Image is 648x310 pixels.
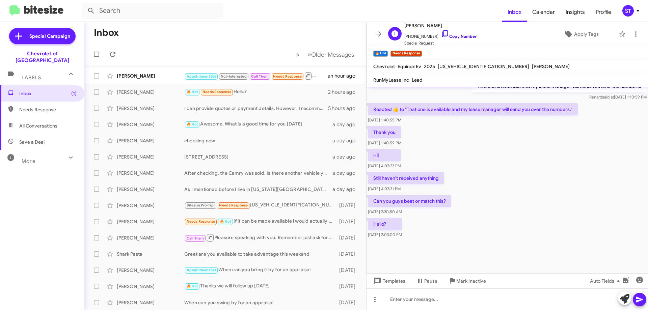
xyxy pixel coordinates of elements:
[187,122,198,126] span: 🔥 Hot
[411,275,443,287] button: Pause
[184,201,336,209] div: [US_VEHICLE_IDENTIFICATION_NUMBER] is my current vehicle VIN, I owe $46,990. If you can cover tha...
[9,28,76,44] a: Special Campaign
[328,89,361,95] div: 2 hours ago
[443,275,491,287] button: Mark Inactive
[412,77,423,83] span: Lead
[368,186,401,191] span: [DATE] 4:03:31 PM
[117,299,184,306] div: [PERSON_NAME]
[184,72,328,80] div: Hi [PERSON_NAME], did you try calling me? Do you have any updates?
[184,282,336,290] div: Thanks we will follow up [DATE]
[296,50,300,59] span: «
[368,172,444,184] p: Still haven’t received anything
[292,48,358,61] nav: Page navigation example
[187,219,215,224] span: Needs Response
[404,30,477,40] span: [PHONE_NUMBER]
[19,139,45,145] span: Save a Deal
[368,209,402,214] span: [DATE] 2:30:50 AM
[438,63,529,69] span: [US_VEHICLE_IDENTIFICATION_NUMBER]
[368,117,401,122] span: [DATE] 1:40:55 PM
[117,89,184,95] div: [PERSON_NAME]
[368,103,578,115] p: Reacted 👍 to "That one is available and my lease manager will send you over the numbers."
[251,74,269,79] span: Call Them
[336,299,361,306] div: [DATE]
[117,234,184,241] div: [PERSON_NAME]
[184,251,336,257] div: Great are you available to take advantage this weekend
[373,51,388,57] small: 🔥 Hot
[574,28,599,40] span: Apply Tags
[332,186,361,193] div: a day ago
[390,51,422,57] small: Needs Response
[590,2,617,22] a: Profile
[585,275,628,287] button: Auto Fields
[307,50,311,59] span: »
[441,34,477,39] a: Copy Number
[527,2,560,22] a: Calendar
[292,48,304,61] button: Previous
[29,33,70,39] span: Special Campaign
[560,2,590,22] a: Insights
[184,120,332,128] div: Awesome, What is a good time for you [DATE]
[184,137,332,144] div: checking now
[332,121,361,128] div: a day ago
[336,251,361,257] div: [DATE]
[404,22,477,30] span: [PERSON_NAME]
[184,186,332,193] div: As I mentioned before I live in [US_STATE][GEOGRAPHIC_DATA]. Please send me the updated pricing f...
[367,275,411,287] button: Templates
[117,121,184,128] div: [PERSON_NAME]
[332,170,361,176] div: a day ago
[117,202,184,209] div: [PERSON_NAME]
[368,195,451,207] p: Can you guys beat or match this?
[532,63,570,69] span: [PERSON_NAME]
[184,105,328,112] div: I can provide quotes or payment details. However, I recommend visiting the dealership to discuss ...
[22,158,35,164] span: More
[502,2,527,22] a: Inbox
[368,149,401,161] p: Hi!
[184,153,332,160] div: [STREET_ADDRESS]
[368,232,402,237] span: [DATE] 2:03:00 PM
[368,140,401,145] span: [DATE] 1:40:59 PM
[187,236,204,241] span: Call Them
[184,170,332,176] div: After checking, the Camry was sold. Is there another vehicle you would be interested in or would ...
[117,251,184,257] div: Shark Pasta
[336,283,361,290] div: [DATE]
[19,122,57,129] span: All Conversations
[117,283,184,290] div: [PERSON_NAME]
[456,275,486,287] span: Mark Inactive
[372,275,405,287] span: Templates
[117,186,184,193] div: [PERSON_NAME]
[328,105,361,112] div: 5 hours ago
[336,267,361,274] div: [DATE]
[398,63,421,69] span: Equinox Ev
[19,90,77,97] span: Inbox
[622,5,634,17] div: ST
[303,48,358,61] button: Next
[221,74,247,79] span: Not-Interested
[336,234,361,241] div: [DATE]
[184,218,336,225] div: If it can be made available i would actually prefer that
[424,63,435,69] span: 2025
[373,63,395,69] span: Chevrolet
[19,106,77,113] span: Needs Response
[184,266,336,274] div: When can you bring it by for an appraisal
[184,88,328,96] div: Hello?
[187,90,198,94] span: 🔥 Hot
[187,74,216,79] span: Appointment Set
[332,153,361,160] div: a day ago
[22,75,41,81] span: Labels
[184,299,336,306] div: When can you swing by for an appraisal
[117,170,184,176] div: [PERSON_NAME]
[94,27,119,38] h1: Inbox
[368,163,401,168] span: [DATE] 4:03:23 PM
[336,202,361,209] div: [DATE]
[117,105,184,112] div: [PERSON_NAME]
[71,90,77,97] span: (1)
[424,275,437,287] span: Pause
[373,77,409,83] span: RunMyLease Inc
[404,40,477,47] span: Special Request
[368,126,401,138] p: Thank you
[311,51,354,58] span: Older Messages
